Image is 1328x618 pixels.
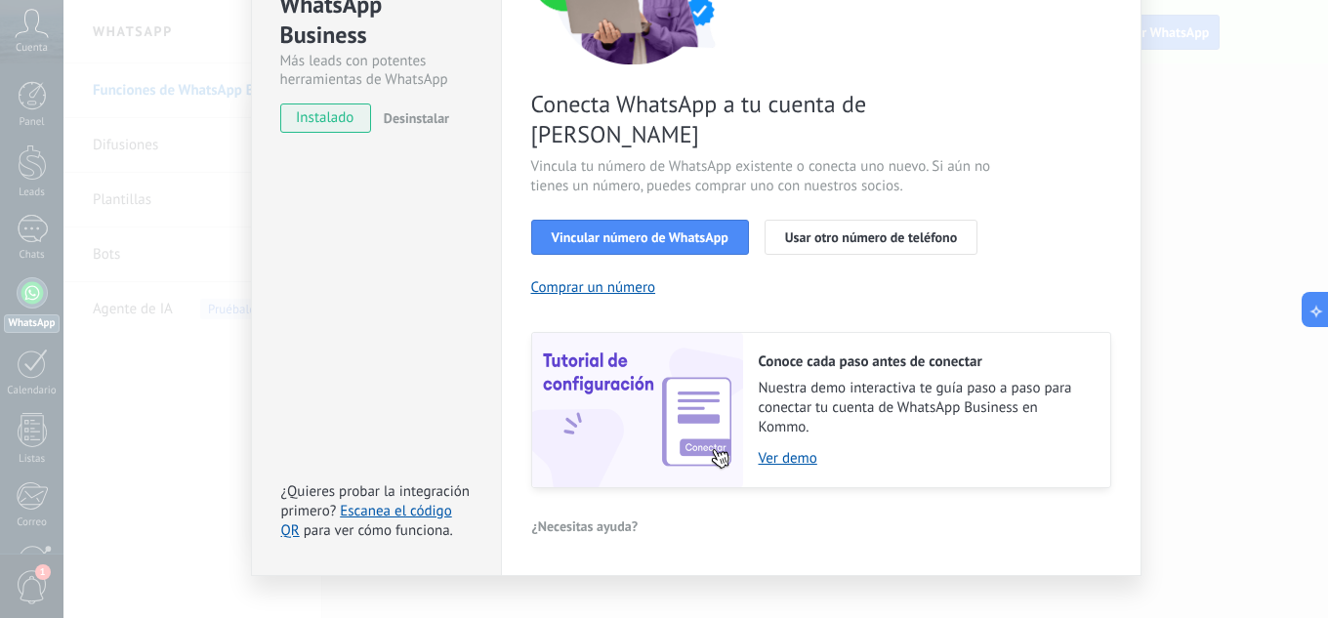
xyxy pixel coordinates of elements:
span: instalado [281,103,370,133]
span: ¿Quieres probar la integración primero? [281,482,471,520]
span: Desinstalar [384,109,449,127]
span: para ver cómo funciona. [304,521,453,540]
span: Conecta WhatsApp a tu cuenta de [PERSON_NAME] [531,89,996,149]
span: Nuestra demo interactiva te guía paso a paso para conectar tu cuenta de WhatsApp Business en Kommo. [759,379,1091,437]
button: Usar otro número de teléfono [765,220,977,255]
button: ¿Necesitas ayuda? [531,512,640,541]
span: Usar otro número de teléfono [785,230,957,244]
div: Más leads con potentes herramientas de WhatsApp [280,52,473,89]
span: Vincular número de WhatsApp [552,230,728,244]
button: Desinstalar [376,103,449,133]
button: Vincular número de WhatsApp [531,220,749,255]
a: Ver demo [759,449,1091,468]
span: ¿Necesitas ayuda? [532,519,639,533]
h2: Conoce cada paso antes de conectar [759,352,1091,371]
span: Vincula tu número de WhatsApp existente o conecta uno nuevo. Si aún no tienes un número, puedes c... [531,157,996,196]
a: Escanea el código QR [281,502,452,540]
button: Comprar un número [531,278,656,297]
